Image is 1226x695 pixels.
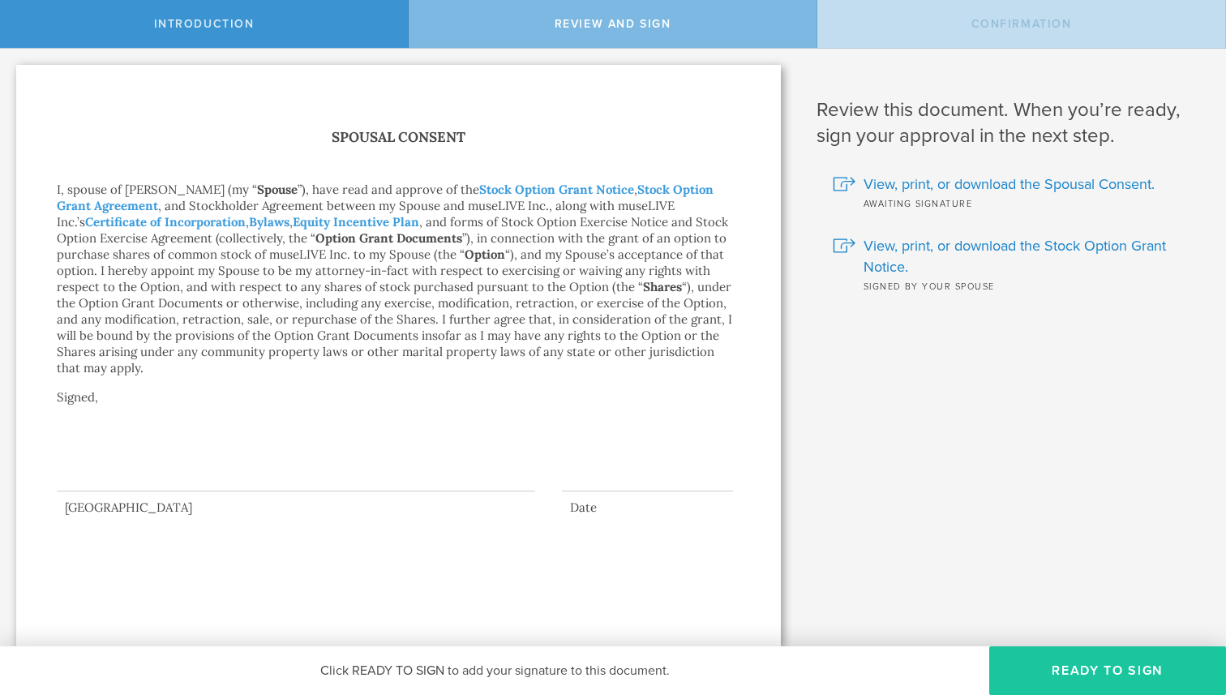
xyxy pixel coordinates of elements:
h1: Review this document. When you’re ready, sign your approval in the next step. [817,97,1202,149]
a: Stock Option Grant Agreement [57,182,714,213]
span: Review and Sign [555,17,671,31]
p: I, spouse of [PERSON_NAME] (my “ ”), have read and approve of the , , and Stockholder Agreement b... [57,182,740,376]
button: Ready to Sign [989,646,1226,695]
span: View, print, or download the Spousal Consent. [864,174,1155,195]
span: Confirmation [971,17,1072,31]
div: Date [562,500,733,516]
strong: Option [465,247,505,262]
strong: Option Grant Documents [315,230,462,246]
h1: Spousal Consent [57,126,740,149]
strong: Spouse [257,182,298,197]
span: View, print, or download the Stock Option Grant Notice. [864,235,1202,277]
strong: Shares [643,279,682,294]
div: Signed by your spouse [833,277,1202,294]
a: Certificate of Incorporation [85,214,246,230]
span: Introduction [154,17,255,31]
a: Bylaws [249,214,289,230]
p: Signed, [57,389,740,438]
a: Equity Incentive Plan [293,214,419,230]
div: [GEOGRAPHIC_DATA] [57,500,535,516]
div: Awaiting signature [833,195,1202,211]
a: Stock Option Grant Notice [479,182,634,197]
